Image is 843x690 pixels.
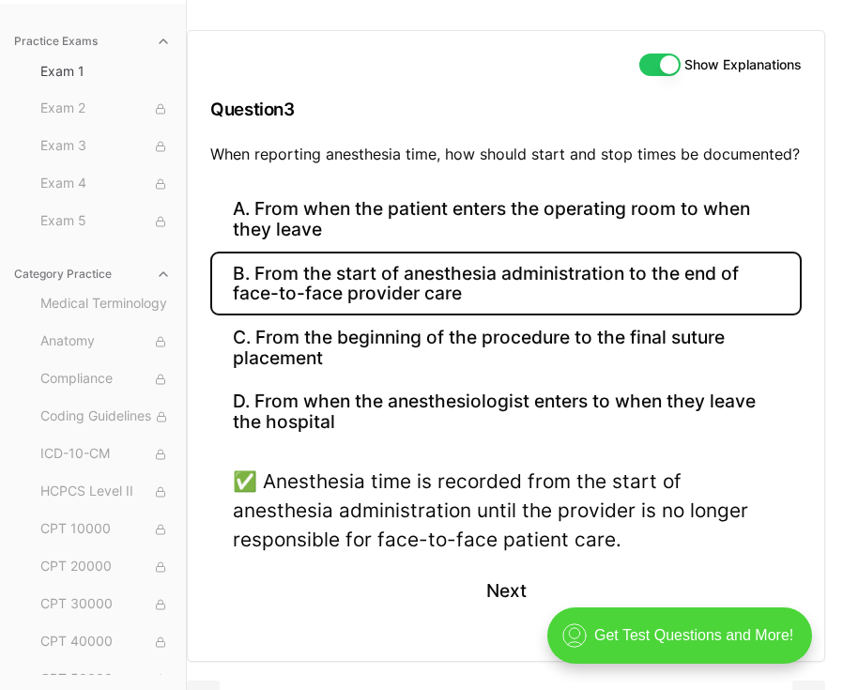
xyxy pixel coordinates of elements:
[7,259,178,289] button: Category Practice
[463,565,548,616] button: Next
[40,136,171,157] span: Exam 3
[40,444,171,465] span: ICD-10-CM
[33,552,178,582] button: CPT 20000
[33,590,178,620] button: CPT 30000
[40,369,171,390] span: Compliance
[40,519,171,540] span: CPT 10000
[33,364,178,394] button: Compliance
[210,252,802,315] button: B. From the start of anesthesia administration to the end of face-to-face provider care
[33,131,178,161] button: Exam 3
[33,56,178,86] button: Exam 1
[233,467,779,555] div: ✅ Anesthesia time is recorded from the start of anesthesia administration until the provider is n...
[40,331,171,352] span: Anatomy
[40,99,171,119] span: Exam 2
[40,62,171,81] span: Exam 1
[33,327,178,357] button: Anatomy
[40,294,171,314] span: Medical Terminology
[40,482,171,502] span: HCPCS Level II
[33,477,178,507] button: HCPCS Level II
[40,594,171,615] span: CPT 30000
[40,632,171,652] span: CPT 40000
[7,26,178,56] button: Practice Exams
[33,94,178,124] button: Exam 2
[40,174,171,194] span: Exam 4
[33,289,178,319] button: Medical Terminology
[531,598,843,690] iframe: portal-trigger
[33,207,178,237] button: Exam 5
[210,188,802,252] button: A. From when the patient enters the operating room to when they leave
[40,669,171,690] span: CPT 50000
[210,315,802,379] button: C. From the beginning of the procedure to the final suture placement
[40,557,171,577] span: CPT 20000
[33,169,178,199] button: Exam 4
[33,514,178,544] button: CPT 10000
[40,406,171,427] span: Coding Guidelines
[210,82,802,137] h3: Question 3
[33,439,178,469] button: ICD-10-CM
[210,380,802,444] button: D. From when the anesthesiologist enters to when they leave the hospital
[684,58,802,71] label: Show Explanations
[210,143,802,165] p: When reporting anesthesia time, how should start and stop times be documented?
[33,402,178,432] button: Coding Guidelines
[40,211,171,232] span: Exam 5
[33,627,178,657] button: CPT 40000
